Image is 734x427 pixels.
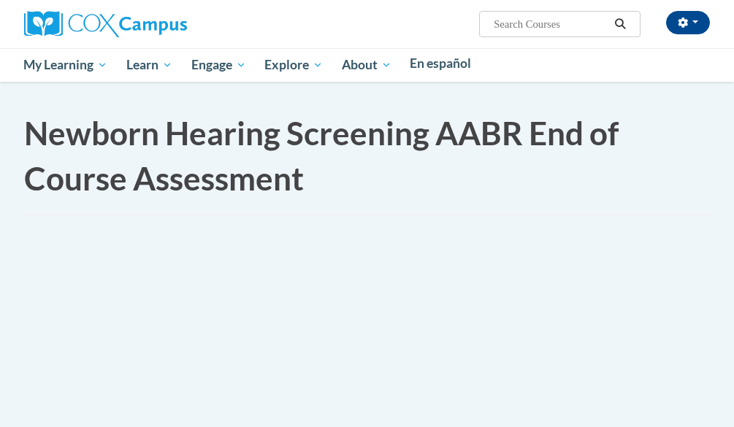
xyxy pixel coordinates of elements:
[191,56,246,74] span: Engage
[342,56,391,74] span: About
[255,48,332,82] a: Explore
[264,56,323,74] span: Explore
[15,48,118,82] a: My Learning
[332,48,401,82] a: About
[666,11,710,34] button: Account Settings
[401,48,481,79] a: En español
[24,114,619,197] span: Newborn Hearing Screening AABR End of Course Assessment
[117,48,182,82] a: Learn
[24,17,187,29] a: Cox Campus
[13,48,722,82] div: Main menu
[24,11,187,37] img: Cox Campus
[609,15,631,33] button: Search
[492,15,609,33] input: Search Courses
[126,56,172,74] span: Learn
[182,48,256,82] a: Engage
[613,19,627,30] i: 
[410,55,471,71] span: En español
[23,56,107,74] span: My Learning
